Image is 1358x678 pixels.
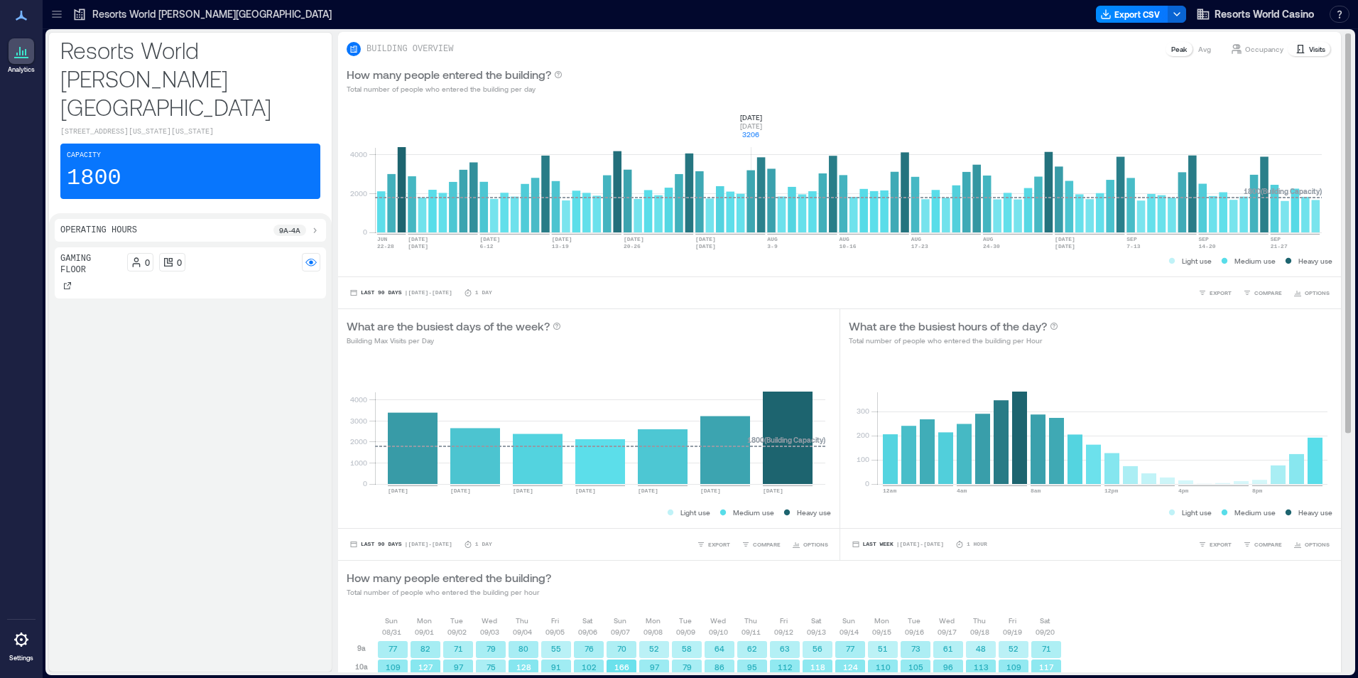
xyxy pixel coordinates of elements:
p: Avg [1198,43,1211,55]
button: EXPORT [1195,537,1234,551]
p: 09/12 [774,626,793,637]
text: 75 [487,662,496,672]
text: 112 [778,662,793,672]
text: 95 [747,662,757,672]
p: Mon [874,615,889,626]
text: AUG [983,236,994,242]
text: 21-27 [1271,243,1288,249]
p: Medium use [1234,507,1276,518]
p: Medium use [733,507,774,518]
text: 77 [846,644,855,653]
text: 79 [487,644,496,653]
p: Occupancy [1245,43,1283,55]
p: Tue [450,615,463,626]
tspan: 0 [363,479,367,488]
p: Heavy use [797,507,831,518]
p: BUILDING OVERVIEW [366,43,453,55]
p: Resorts World [PERSON_NAME][GEOGRAPHIC_DATA] [92,7,332,21]
button: OPTIONS [789,537,831,551]
span: COMPARE [1254,540,1282,549]
text: AUG [767,236,778,242]
p: 09/14 [840,626,859,637]
text: 76 [585,644,594,653]
p: Wed [710,615,726,626]
p: 09/15 [872,626,891,637]
text: 166 [614,662,629,672]
text: [DATE] [479,236,500,242]
text: 22-28 [377,243,394,249]
span: COMPARE [753,540,781,549]
text: 63 [780,644,790,653]
text: 61 [943,644,953,653]
text: [DATE] [1055,243,1075,249]
button: OPTIONS [1291,286,1332,300]
text: 56 [813,644,822,653]
p: Thu [744,615,757,626]
p: 09/09 [676,626,695,637]
p: 09/10 [709,626,728,637]
text: [DATE] [763,488,783,494]
text: 97 [650,662,660,672]
button: COMPARE [739,537,783,551]
p: Light use [680,507,710,518]
button: EXPORT [1195,286,1234,300]
text: SEP [1199,236,1210,242]
p: Heavy use [1298,507,1332,518]
tspan: 100 [856,455,869,463]
text: JUN [377,236,388,242]
text: 70 [617,644,626,653]
p: Total number of people who entered the building per Hour [849,335,1058,346]
text: 102 [582,662,597,672]
text: [DATE] [624,236,644,242]
p: 09/02 [447,626,467,637]
p: Medium use [1234,255,1276,267]
p: Sat [1040,615,1050,626]
p: 09/20 [1036,626,1055,637]
tspan: 2000 [350,189,367,198]
text: 80 [518,644,528,653]
text: 48 [976,644,986,653]
button: COMPARE [1240,286,1285,300]
text: 79 [683,662,692,672]
p: Fri [551,615,559,626]
text: 82 [420,644,430,653]
text: [DATE] [408,236,428,242]
text: [DATE] [695,243,716,249]
p: Heavy use [1298,255,1332,267]
p: Total number of people who entered the building per day [347,83,563,95]
text: 127 [418,662,433,672]
text: 52 [1009,644,1018,653]
p: 1800 [67,164,121,193]
text: 8am [1031,488,1041,494]
text: [DATE] [695,236,716,242]
tspan: 2000 [350,437,367,446]
p: Gaming Floor [60,253,121,276]
text: 71 [1042,644,1051,653]
text: 113 [974,662,989,672]
button: Export CSV [1096,6,1168,23]
text: 10-16 [839,243,856,249]
a: Settings [4,623,38,667]
text: [DATE] [408,243,428,249]
text: 17-23 [911,243,928,249]
p: 0 [145,257,150,268]
text: 7-13 [1126,243,1140,249]
tspan: 1000 [350,458,367,467]
text: 8pm [1252,488,1263,494]
text: 13-19 [552,243,569,249]
span: COMPARE [1254,289,1282,297]
p: Sun [614,615,626,626]
text: SEP [1271,236,1281,242]
p: 1 Day [475,289,492,297]
p: Fri [1009,615,1016,626]
p: 1 Hour [967,540,987,549]
p: Sun [842,615,855,626]
p: 09/04 [513,626,532,637]
text: 12pm [1104,488,1118,494]
a: Analytics [4,34,39,78]
p: What are the busiest days of the week? [347,318,550,335]
text: 3-9 [767,243,778,249]
text: 12am [883,488,896,494]
span: EXPORT [708,540,730,549]
text: 77 [389,644,398,653]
